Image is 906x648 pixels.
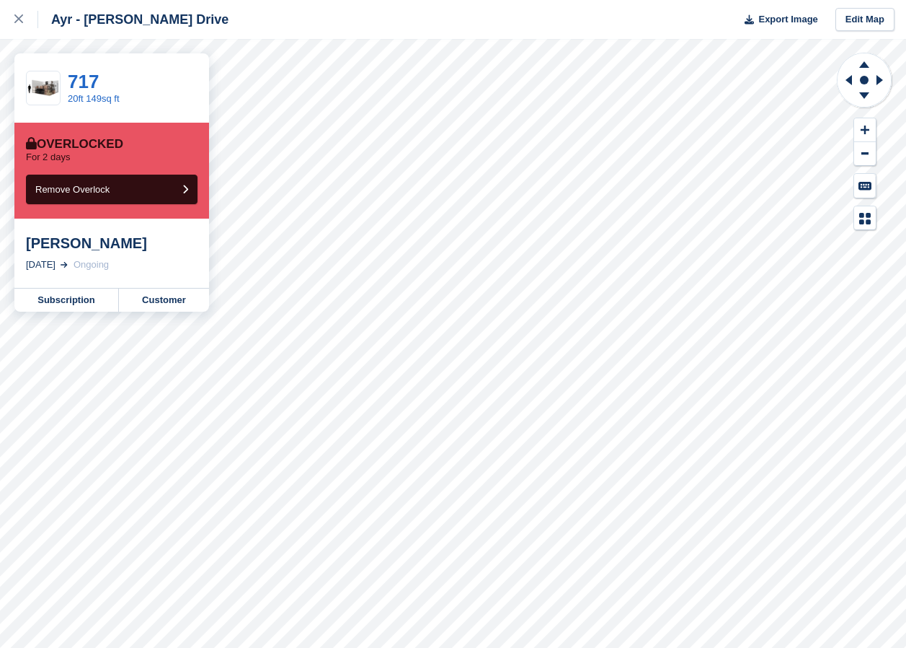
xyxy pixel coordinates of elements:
div: Overlocked [26,137,123,152]
div: [DATE] [26,258,55,272]
a: 20ft 149sq ft [68,93,120,104]
a: 717 [68,71,99,92]
a: Edit Map [835,8,894,32]
div: Ayr - [PERSON_NAME] Drive [38,11,228,28]
a: Customer [119,289,209,312]
button: Remove Overlock [26,175,197,204]
button: Zoom Out [854,142,876,166]
img: 150-sqft-unit.jpg [27,76,60,101]
button: Map Legend [854,206,876,230]
span: Export Image [758,12,817,27]
span: Remove Overlock [35,184,110,195]
p: For 2 days [26,152,70,163]
a: Subscription [14,289,119,312]
div: [PERSON_NAME] [26,235,197,252]
button: Export Image [736,8,818,32]
button: Keyboard Shortcuts [854,174,876,198]
div: Ongoing [74,258,109,272]
img: arrow-right-light-icn-cde0832a797a2874e46488d9cf13f60e5c3a73dbe684e267c42b8395dfbc2abf.svg [61,262,68,268]
button: Zoom In [854,118,876,142]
